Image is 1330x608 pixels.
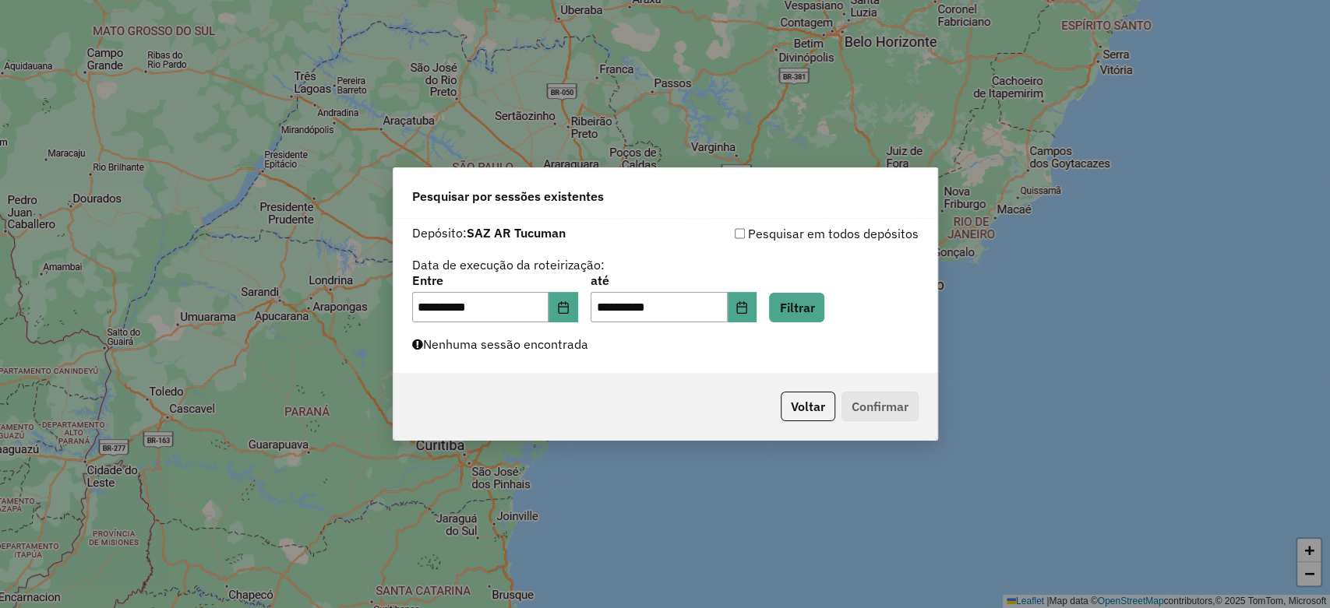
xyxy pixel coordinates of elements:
div: Pesquisar em todos depósitos [665,224,919,243]
button: Choose Date [549,292,578,323]
label: Nenhuma sessão encontrada [412,335,588,353]
strong: SAZ AR Tucuman [467,225,566,241]
span: Pesquisar por sessões existentes [412,187,604,206]
button: Filtrar [769,293,824,322]
label: Data de execução da roteirização: [412,255,605,274]
button: Choose Date [728,292,757,323]
label: Entre [412,271,578,290]
label: até [591,271,757,290]
button: Voltar [781,392,835,421]
label: Depósito: [412,223,566,242]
